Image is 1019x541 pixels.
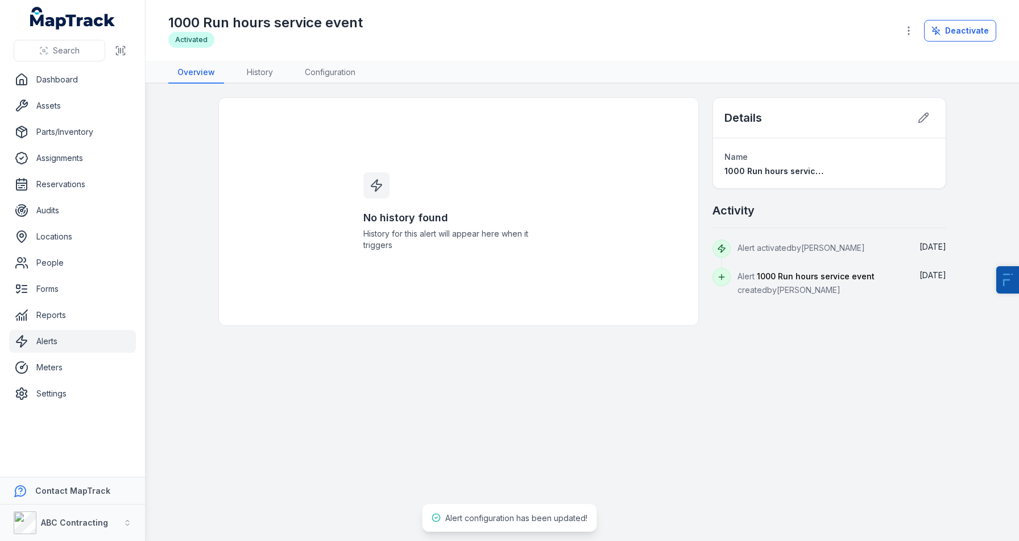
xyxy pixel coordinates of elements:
div: Activated [168,32,214,48]
a: Parts/Inventory [9,121,136,143]
a: Alerts [9,330,136,353]
a: People [9,251,136,274]
span: History for this alert will appear here when it triggers [363,228,554,251]
a: MapTrack [30,7,115,30]
span: Alert created by [PERSON_NAME] [738,271,875,295]
time: 06/10/2025, 10:52:52 am [919,270,946,280]
time: 06/10/2025, 10:54:37 am [919,242,946,251]
a: Dashboard [9,68,136,91]
span: Name [724,152,748,162]
a: Meters [9,356,136,379]
h2: Details [724,110,762,126]
a: Forms [9,278,136,300]
a: Settings [9,382,136,405]
strong: Contact MapTrack [35,486,110,495]
button: Deactivate [924,20,996,42]
span: [DATE] [919,242,946,251]
span: [DATE] [919,270,946,280]
h1: 1000 Run hours service event [168,14,363,32]
a: Reports [9,304,136,327]
strong: ABC Contracting [41,518,108,527]
a: Configuration [296,62,364,84]
a: Assets [9,94,136,117]
a: Reservations [9,173,136,196]
a: Assignments [9,147,136,170]
a: Audits [9,199,136,222]
span: 1000 Run hours service event [757,271,875,281]
h2: Activity [713,203,755,218]
h3: No history found [363,210,554,226]
button: Search [14,40,105,61]
span: 1000 Run hours service event [724,166,846,176]
a: Overview [168,62,224,84]
span: Alert configuration has been updated! [445,513,587,523]
span: Search [53,45,80,56]
span: Alert activated by [PERSON_NAME] [738,243,865,253]
a: History [238,62,282,84]
a: Locations [9,225,136,248]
